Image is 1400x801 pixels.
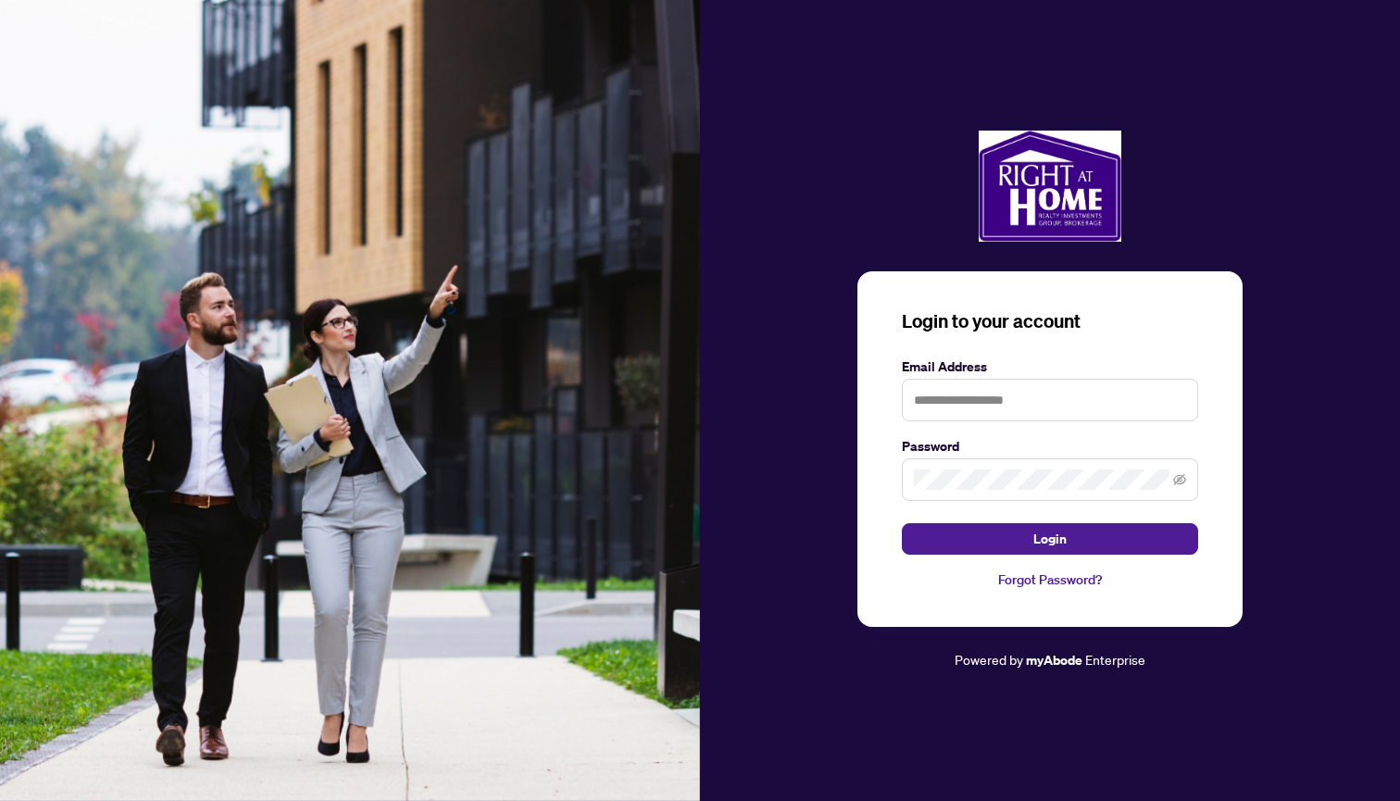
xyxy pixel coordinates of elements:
[1026,650,1082,670] a: myAbode
[979,131,1121,242] img: ma-logo
[1033,524,1067,554] span: Login
[902,436,1198,457] label: Password
[902,569,1198,590] a: Forgot Password?
[1173,473,1186,486] span: eye-invisible
[902,308,1198,334] h3: Login to your account
[902,357,1198,377] label: Email Address
[902,523,1198,555] button: Login
[1085,651,1145,668] span: Enterprise
[955,651,1023,668] span: Powered by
